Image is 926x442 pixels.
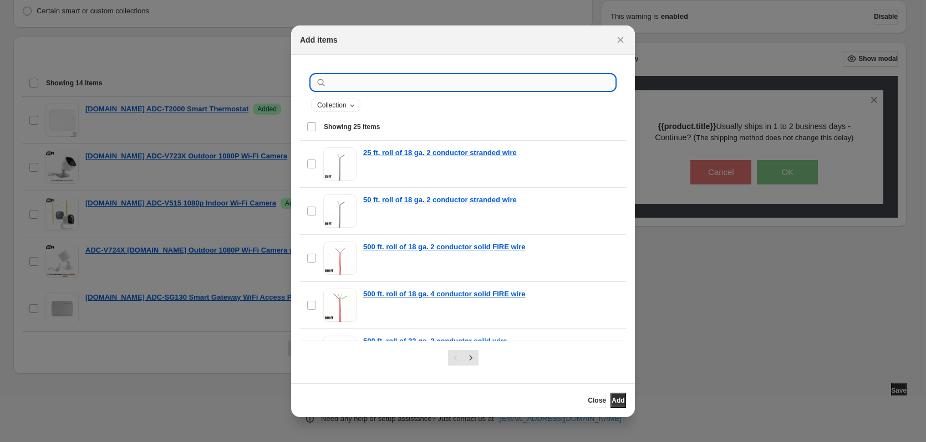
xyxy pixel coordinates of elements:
[588,393,606,408] button: Close
[323,194,357,228] img: 50 ft. roll of 18 ga. 2 conductor stranded wire
[448,350,479,366] nav: Pagination
[363,289,526,300] a: 500 ft. roll of 18 ga. 4 conductor solid FIRE wire
[613,32,628,48] button: Close
[323,241,357,275] img: 500 ft. roll of 18 ga. 2 conductor solid FIRE wire
[323,289,357,322] img: 500 ft. roll of 18 ga. 4 conductor solid FIRE wire
[363,147,517,158] a: 25 ft. roll of 18 ga. 2 conductor stranded wire
[363,336,507,347] a: 500 ft. roll of 22 ga. 2 conductor solid wire
[612,396,624,405] span: Add
[312,99,360,111] button: Collection
[324,122,380,131] span: Showing 25 items
[323,336,357,369] img: 500 ft. roll of 22 ga. 2 conductor solid wire
[463,350,479,366] button: Next
[300,34,338,45] h2: Add items
[323,147,357,181] img: 25 ft. roll of 18 ga. 2 conductor stranded wire
[363,241,526,253] a: 500 ft. roll of 18 ga. 2 conductor solid FIRE wire
[588,396,606,405] span: Close
[363,194,517,205] a: 50 ft. roll of 18 ga. 2 conductor stranded wire
[610,393,626,408] button: Add
[317,101,347,110] span: Collection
